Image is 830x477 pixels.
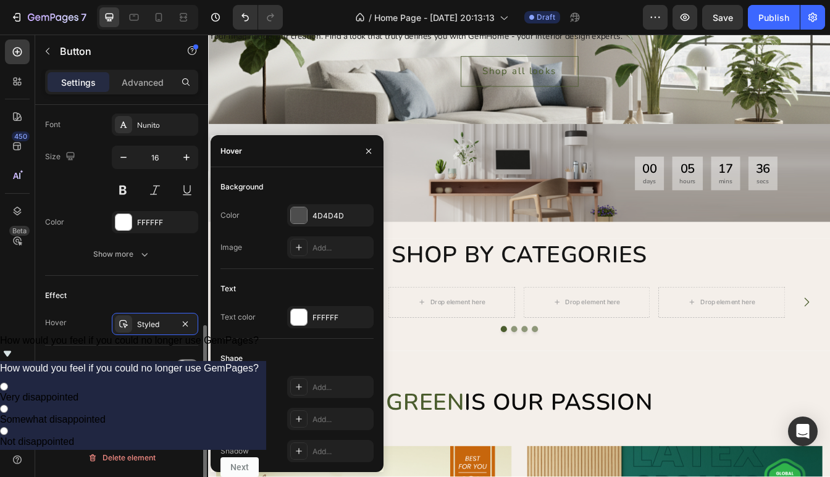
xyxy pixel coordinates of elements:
[208,35,830,477] iframe: Design area
[63,128,361,145] div: Deal of the day
[788,417,818,446] div: Open Intercom Messenger
[220,283,236,294] div: Text
[561,170,581,181] p: hours
[361,347,368,355] button: Dot
[54,301,114,333] button: <p>Button</p>
[220,146,242,157] div: Hover
[45,119,61,130] div: Font
[233,5,283,30] div: Undo/Redo
[385,347,393,355] button: Dot
[373,347,380,355] button: Dot
[608,170,625,181] p: mins
[348,347,356,355] button: Dot
[45,217,64,228] div: Color
[702,5,743,30] button: Save
[122,76,164,89] p: Advanced
[758,11,789,24] div: Publish
[220,210,240,221] div: Color
[312,382,371,393] div: Add...
[9,226,30,236] div: Beta
[312,210,371,222] div: 4D4D4D
[561,151,581,170] div: 05
[312,446,371,457] div: Add...
[374,11,495,24] span: Home Page - [DATE] 20:13:13
[137,217,195,228] div: FFFFFF
[220,312,256,323] div: Text color
[45,149,78,165] div: Size
[81,10,86,25] p: 7
[369,11,372,24] span: /
[61,76,96,89] p: Settings
[137,120,195,131] div: Nunito
[64,174,360,202] p: 30% off
[608,151,625,170] div: 17
[695,302,730,336] button: Carousel Next Arrow
[537,12,555,23] span: Draft
[9,246,732,281] h2: Shop by categories
[652,170,669,181] p: secs
[312,312,371,323] div: FFFFFF
[220,242,242,253] div: Image
[265,314,330,324] div: Drop element here
[713,12,733,23] span: Save
[327,36,415,52] div: Shop all looks
[93,248,151,260] div: Show more
[11,302,46,336] button: Carousel Back Arrow
[45,243,198,265] button: Show more
[748,5,800,30] button: Publish
[425,314,491,324] div: Drop element here
[517,151,534,170] div: 00
[312,414,371,425] div: Add...
[137,319,173,330] div: Styled
[9,421,732,457] h2: Green
[220,181,263,193] div: Background
[60,44,165,59] p: Button
[69,308,99,326] p: Button
[652,151,669,170] div: 36
[517,170,534,181] p: days
[45,290,67,301] div: Effect
[45,317,67,328] div: Hover
[587,314,652,324] div: Drop element here
[306,420,530,457] span: is our passion
[63,145,361,204] h2: Home office
[12,131,30,141] div: 450
[5,5,92,30] button: 7
[312,243,371,254] div: Add...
